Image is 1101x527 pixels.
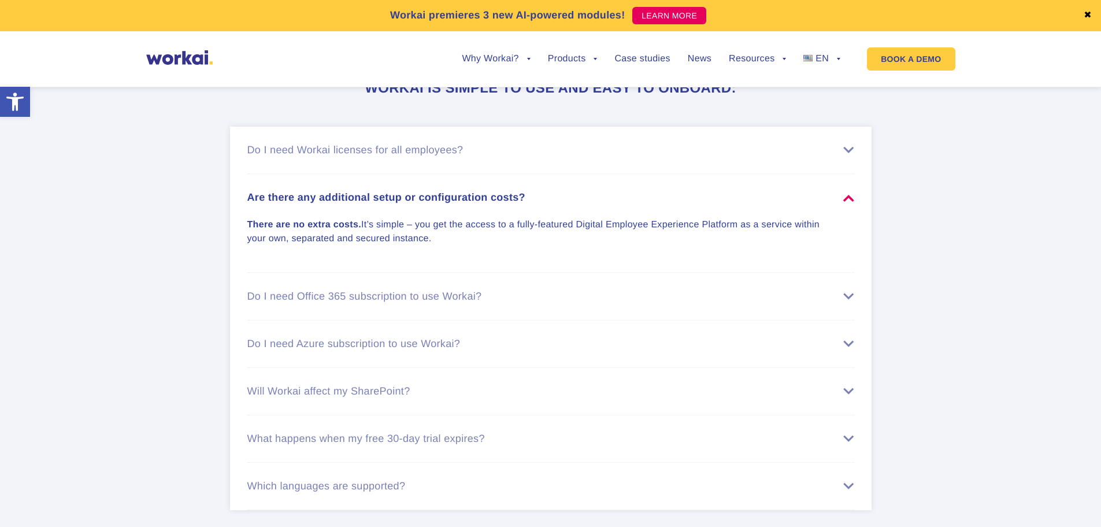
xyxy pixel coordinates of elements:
[247,338,854,350] div: Do I need Azure subscription to use Workai?
[230,78,872,99] h3: Workai is simple to use and easy to onboard:
[247,480,854,492] div: Which languages are supported?
[247,433,854,445] div: What happens when my free 30-day trial expires?
[247,191,854,204] div: Are there any additional setup or configuration costs?
[632,7,706,24] a: LEARN MORE
[614,54,670,64] a: Case studies
[390,8,625,23] p: Workai premieres 3 new AI-powered modules!
[462,54,530,64] a: Why Workai?
[247,220,361,230] strong: There are no extra costs.
[247,290,854,303] div: Do I need Office 365 subscription to use Workai?
[247,385,854,397] div: Will Workai affect my SharePoint?
[548,54,598,64] a: Products
[867,47,955,71] a: BOOK A DEMO
[729,54,786,64] a: Resources
[247,218,840,246] p: It’s simple – you get the access to a fully-featured Digital Employee Experience Platform as a se...
[6,428,318,521] iframe: Popup CTA
[815,54,829,64] span: EN
[247,144,854,156] div: Do I need Workai licenses for all employees?
[1084,11,1092,20] a: ✖
[688,54,711,64] a: News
